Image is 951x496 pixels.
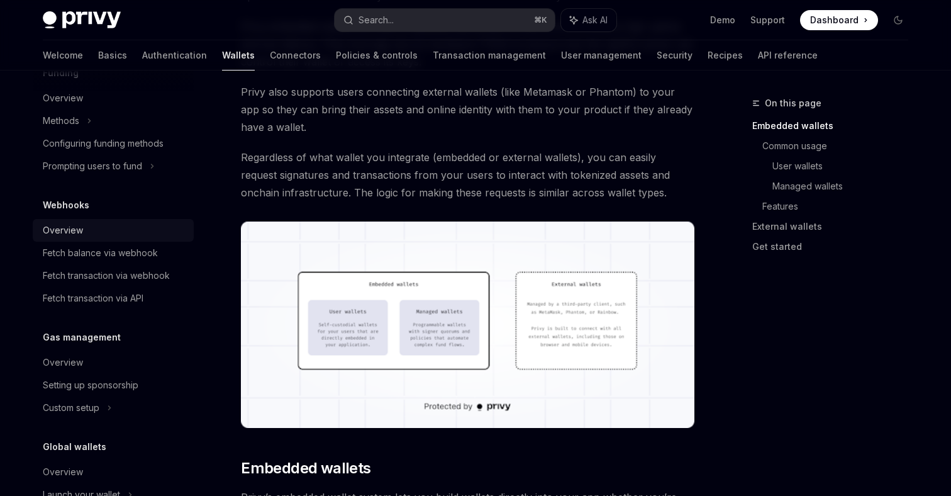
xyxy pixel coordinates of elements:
div: Fetch balance via webhook [43,245,158,261]
a: Features [762,196,918,217]
a: Demo [710,14,735,26]
h5: Gas management [43,330,121,345]
span: Embedded wallets [241,458,370,478]
img: images/walletoverview.png [241,222,694,428]
a: Support [750,14,785,26]
span: Regardless of what wallet you integrate (embedded or external wallets), you can easily request si... [241,149,694,201]
a: Overview [33,87,194,110]
a: Connectors [270,40,321,70]
div: Configuring funding methods [43,136,164,151]
div: Overview [43,465,83,480]
div: Custom setup [43,400,99,415]
a: Fetch transaction via API [33,287,194,310]
a: Basics [98,40,127,70]
div: Overview [43,91,83,106]
span: Privy also supports users connecting external wallets (like Metamask or Phantom) to your app so t... [241,83,694,136]
a: Transaction management [433,40,546,70]
div: Search... [359,13,394,28]
a: External wallets [752,217,918,237]
a: Configuring funding methods [33,132,194,155]
div: Overview [43,223,83,238]
a: Overview [33,461,194,483]
div: Methods [43,113,79,128]
a: Managed wallets [772,176,918,196]
img: dark logo [43,11,121,29]
a: Overview [33,219,194,242]
a: API reference [758,40,818,70]
a: Dashboard [800,10,878,30]
button: Ask AI [561,9,616,31]
a: User wallets [772,156,918,176]
h5: Global wallets [43,439,106,454]
a: Welcome [43,40,83,70]
a: Fetch transaction via webhook [33,264,194,287]
a: Embedded wallets [752,116,918,136]
div: Prompting users to fund [43,159,142,174]
a: Policies & controls [336,40,418,70]
span: On this page [765,96,821,111]
a: Common usage [762,136,918,156]
a: Authentication [142,40,207,70]
a: Fetch balance via webhook [33,242,194,264]
a: Security [657,40,692,70]
span: Ask AI [582,14,608,26]
a: Wallets [222,40,255,70]
a: Get started [752,237,918,257]
span: ⌘ K [534,15,547,25]
button: Toggle dark mode [888,10,908,30]
div: Setting up sponsorship [43,378,138,393]
span: Dashboard [810,14,859,26]
h5: Webhooks [43,198,89,213]
button: Search...⌘K [335,9,555,31]
a: Recipes [708,40,743,70]
div: Fetch transaction via webhook [43,268,170,283]
a: Overview [33,351,194,374]
div: Overview [43,355,83,370]
a: User management [561,40,642,70]
a: Setting up sponsorship [33,374,194,397]
div: Fetch transaction via API [43,291,143,306]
